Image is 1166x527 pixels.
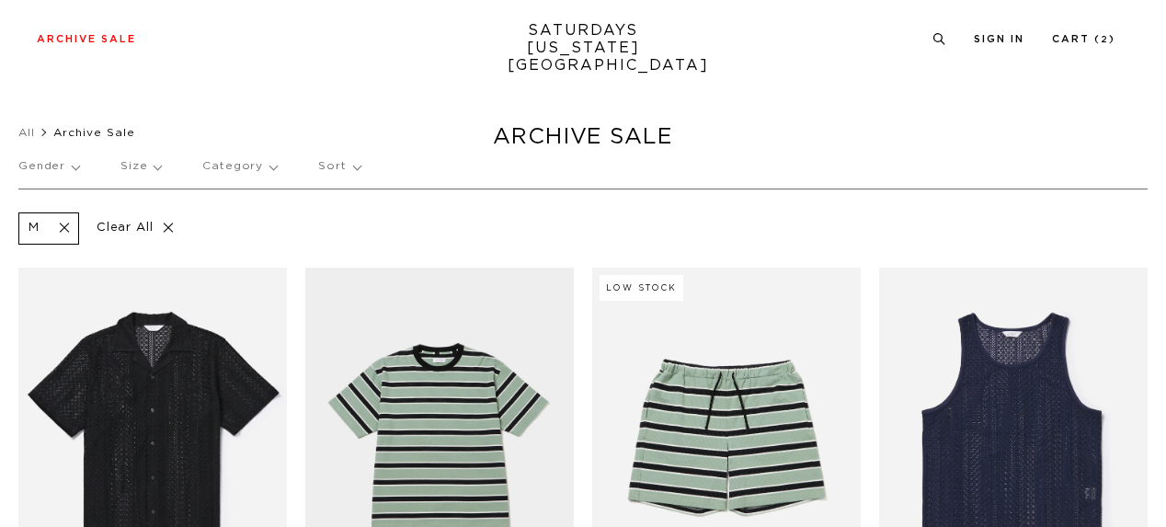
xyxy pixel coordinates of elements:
[202,145,277,188] p: Category
[88,212,183,245] p: Clear All
[18,127,35,138] a: All
[53,127,135,138] span: Archive Sale
[18,145,79,188] p: Gender
[508,22,659,74] a: SATURDAYS[US_STATE][GEOGRAPHIC_DATA]
[120,145,161,188] p: Size
[600,275,683,301] div: Low Stock
[1052,34,1115,44] a: Cart (2)
[974,34,1024,44] a: Sign In
[29,221,40,236] p: M
[1101,36,1109,44] small: 2
[37,34,136,44] a: Archive Sale
[318,145,360,188] p: Sort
